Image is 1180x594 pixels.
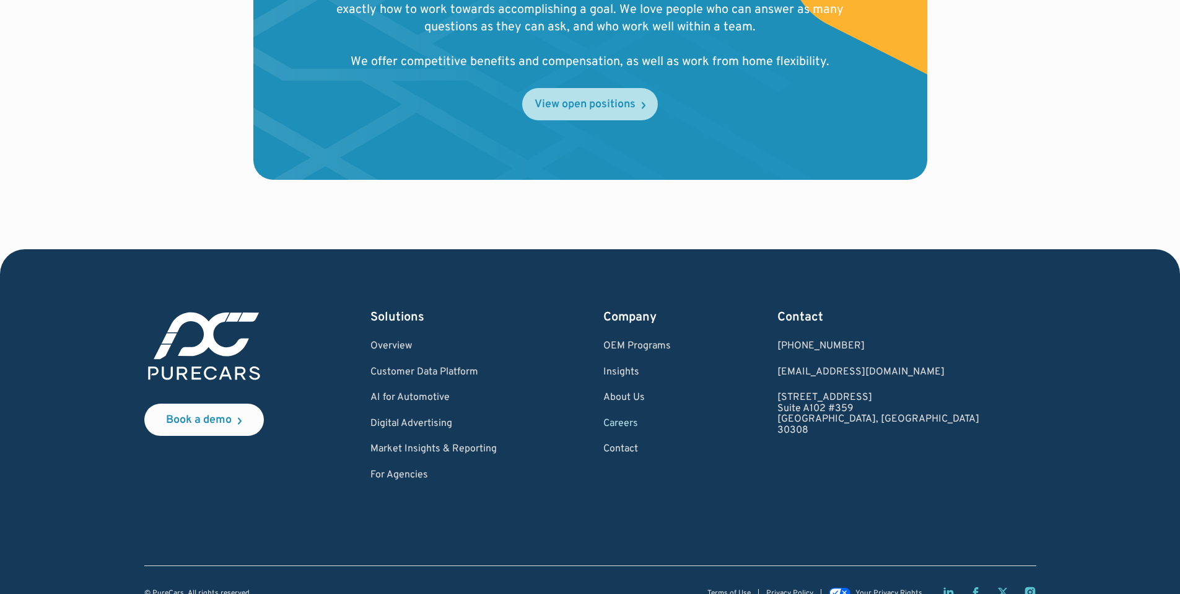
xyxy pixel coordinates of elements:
a: Market Insights & Reporting [370,444,497,455]
a: AI for Automotive [370,392,497,404]
div: Contact [777,309,979,326]
div: View open positions [535,99,636,110]
a: Customer Data Platform [370,367,497,378]
a: For Agencies [370,470,497,481]
a: About Us [603,392,671,404]
a: Digital Advertising [370,419,497,430]
a: Contact [603,444,671,455]
div: Company [603,309,671,326]
a: Careers [603,419,671,430]
a: [STREET_ADDRESS]Suite A102 #359[GEOGRAPHIC_DATA], [GEOGRAPHIC_DATA]30308 [777,392,979,436]
a: View open positions [522,88,658,120]
a: Overview [370,341,497,352]
img: purecars logo [144,309,264,384]
div: [PHONE_NUMBER] [777,341,979,352]
div: Book a demo [166,415,232,426]
a: Insights [603,367,671,378]
a: Email us [777,367,979,378]
div: Solutions [370,309,497,326]
a: OEM Programs [603,341,671,352]
a: Book a demo [144,404,264,436]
